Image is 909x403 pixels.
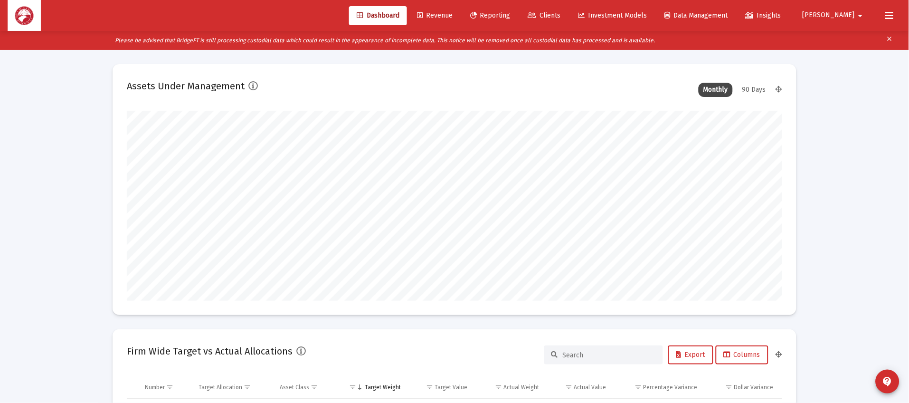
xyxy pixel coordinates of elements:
a: Revenue [409,6,460,25]
span: Show filter options for column 'Actual Value' [565,384,572,391]
div: Actual Weight [503,384,539,391]
span: Show filter options for column 'Target Allocation' [244,384,251,391]
td: Column Actual Value [546,376,613,399]
span: Show filter options for column 'Number' [166,384,173,391]
span: Clients [528,11,561,19]
td: Column Percentage Variance [613,376,704,399]
span: Show filter options for column 'Percentage Variance' [635,384,642,391]
span: Show filter options for column 'Actual Weight' [495,384,502,391]
span: Show filter options for column 'Target Value' [426,384,434,391]
a: Insights [738,6,789,25]
div: Monthly [699,83,733,97]
td: Column Number [138,376,192,399]
a: Data Management [657,6,736,25]
a: Dashboard [349,6,407,25]
span: Columns [724,351,760,359]
div: 90 Days [738,83,771,97]
span: Insights [746,11,781,19]
span: Show filter options for column 'Target Weight' [349,384,356,391]
td: Column Target Allocation [192,376,274,399]
span: Show filter options for column 'Dollar Variance' [726,384,733,391]
button: [PERSON_NAME] [791,6,878,25]
td: Column Actual Weight [474,376,546,399]
span: Investment Models [578,11,647,19]
td: Column Target Value [407,376,474,399]
span: Revenue [417,11,453,19]
span: Reporting [470,11,511,19]
a: Clients [521,6,568,25]
mat-icon: contact_support [882,376,893,387]
mat-icon: clear [886,33,893,48]
div: Target Weight [365,384,401,391]
h2: Assets Under Management [127,78,245,94]
span: Show filter options for column 'Asset Class' [311,384,318,391]
button: Columns [716,345,768,365]
div: Dollar Variance [734,384,774,391]
a: Reporting [463,6,518,25]
div: Target Allocation [199,384,243,391]
h2: Firm Wide Target vs Actual Allocations [127,344,293,359]
td: Column Dollar Variance [704,376,782,399]
mat-icon: arrow_drop_down [855,6,866,25]
div: Number [145,384,165,391]
div: Asset Class [280,384,309,391]
div: Target Value [435,384,468,391]
div: Actual Value [574,384,606,391]
span: Data Management [665,11,728,19]
button: Export [668,345,713,365]
td: Column Target Weight [336,376,407,399]
div: Percentage Variance [644,384,698,391]
td: Column Asset Class [273,376,336,399]
img: Dashboard [15,6,34,25]
input: Search [563,351,656,359]
i: Please be advised that BridgeFT is still processing custodial data which could result in the appe... [115,37,655,44]
span: [PERSON_NAME] [803,11,855,19]
span: Export [676,351,705,359]
a: Investment Models [571,6,655,25]
span: Dashboard [357,11,399,19]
